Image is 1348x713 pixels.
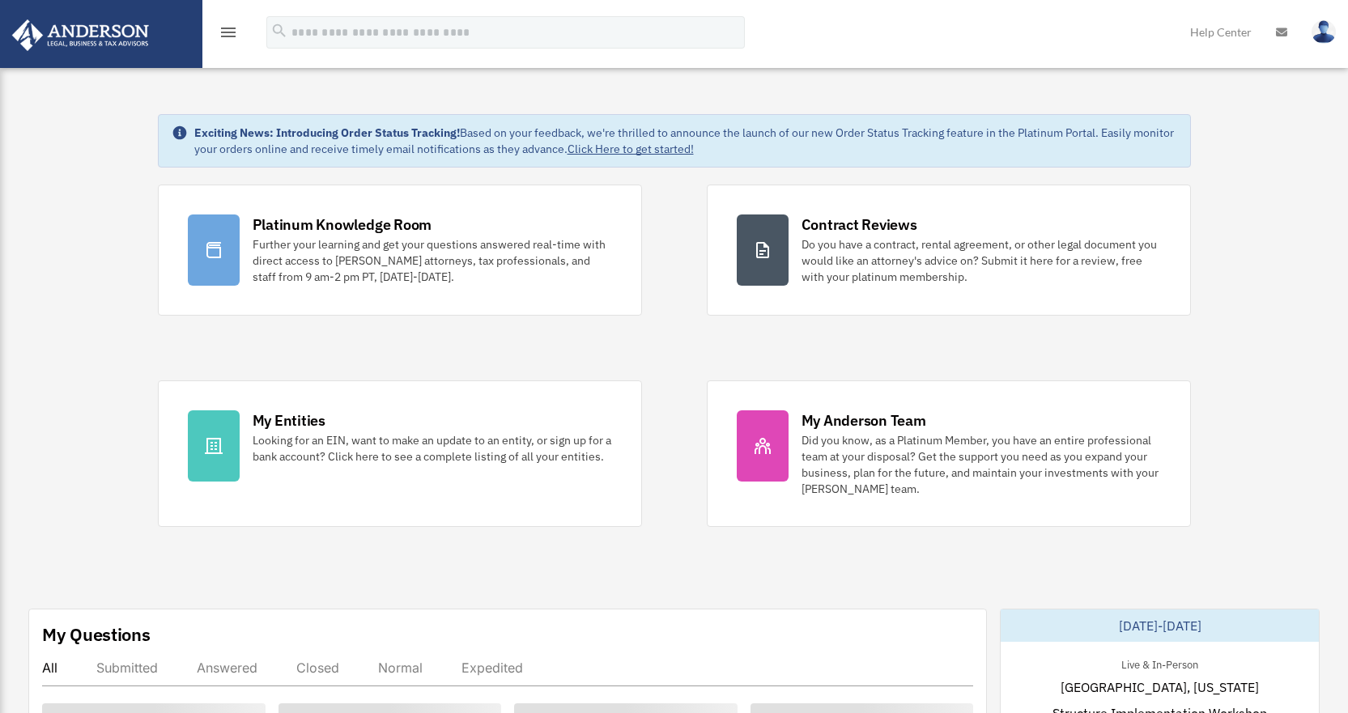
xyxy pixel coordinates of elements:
a: Click Here to get started! [568,142,694,156]
a: menu [219,28,238,42]
span: [GEOGRAPHIC_DATA], [US_STATE] [1061,677,1259,697]
div: My Entities [253,410,325,431]
div: [DATE]-[DATE] [1001,609,1319,642]
div: My Anderson Team [802,410,926,431]
a: Platinum Knowledge Room Further your learning and get your questions answered real-time with dire... [158,185,642,316]
div: Answered [197,660,257,676]
div: Based on your feedback, we're thrilled to announce the launch of our new Order Status Tracking fe... [194,125,1177,157]
div: My Questions [42,622,151,647]
i: menu [219,23,238,42]
a: My Anderson Team Did you know, as a Platinum Member, you have an entire professional team at your... [707,380,1191,527]
i: search [270,22,288,40]
div: Further your learning and get your questions answered real-time with direct access to [PERSON_NAM... [253,236,612,285]
strong: Exciting News: Introducing Order Status Tracking! [194,125,460,140]
div: Do you have a contract, rental agreement, or other legal document you would like an attorney's ad... [802,236,1161,285]
div: Looking for an EIN, want to make an update to an entity, or sign up for a bank account? Click her... [253,432,612,465]
a: My Entities Looking for an EIN, want to make an update to an entity, or sign up for a bank accoun... [158,380,642,527]
div: Normal [378,660,423,676]
div: Closed [296,660,339,676]
div: Platinum Knowledge Room [253,214,432,235]
a: Contract Reviews Do you have a contract, rental agreement, or other legal document you would like... [707,185,1191,316]
div: Expedited [461,660,523,676]
div: All [42,660,57,676]
img: Anderson Advisors Platinum Portal [7,19,154,51]
div: Did you know, as a Platinum Member, you have an entire professional team at your disposal? Get th... [802,432,1161,497]
img: User Pic [1312,20,1336,44]
div: Submitted [96,660,158,676]
div: Live & In-Person [1108,655,1211,672]
div: Contract Reviews [802,214,917,235]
